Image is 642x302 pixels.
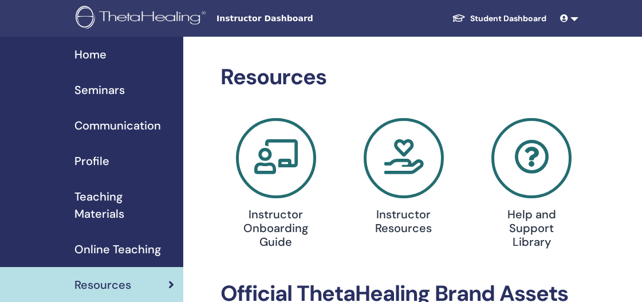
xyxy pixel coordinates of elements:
h4: Help and Support Library [492,207,572,249]
a: Instructor Onboarding Guide [219,118,333,253]
span: Communication [74,117,161,134]
a: Student Dashboard [443,8,556,29]
h2: Resources [220,64,587,91]
span: Resources [74,276,131,293]
span: Teaching Materials [74,188,174,222]
span: Profile [74,152,109,170]
img: logo.png [76,6,210,32]
h4: Instructor Resources [364,207,444,235]
span: Home [74,46,107,63]
img: graduation-cap-white.svg [452,13,466,23]
span: Online Teaching [74,241,161,258]
h4: Instructor Onboarding Guide [236,207,316,249]
a: Instructor Resources [346,118,460,240]
span: Seminars [74,81,125,99]
span: Instructor Dashboard [216,13,388,25]
a: Help and Support Library [475,118,589,253]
